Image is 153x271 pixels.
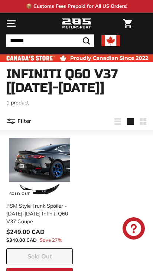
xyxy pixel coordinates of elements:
[6,202,68,225] div: PSM Style Trunk Spoiler - [DATE]-[DATE] Infiniti Q60 V37 Coupe
[6,99,147,107] p: 1 product
[6,113,31,130] button: Filter
[120,217,147,241] inbox-online-store-chat: Shopify online store chat
[6,134,73,248] a: Sold Out PSM Style Trunk Spoiler - [DATE]-[DATE] Infiniti Q60 V37 Coupe Save 27%
[6,67,147,95] h1: Infiniti Q60 V37 [[DATE]-[DATE]]
[7,190,33,198] div: Sold Out
[6,248,73,264] button: Sold Out
[6,34,94,47] input: Search
[27,252,52,260] span: Sold Out
[6,228,45,235] span: $249.00 CAD
[6,237,37,243] span: $340.00 CAD
[120,13,136,34] a: Cart
[40,237,62,244] span: Save 27%
[26,3,127,10] p: 📦 Customs Fees Prepaid for All US Orders!
[62,17,91,30] img: Logo_285_Motorsport_areodynamics_components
